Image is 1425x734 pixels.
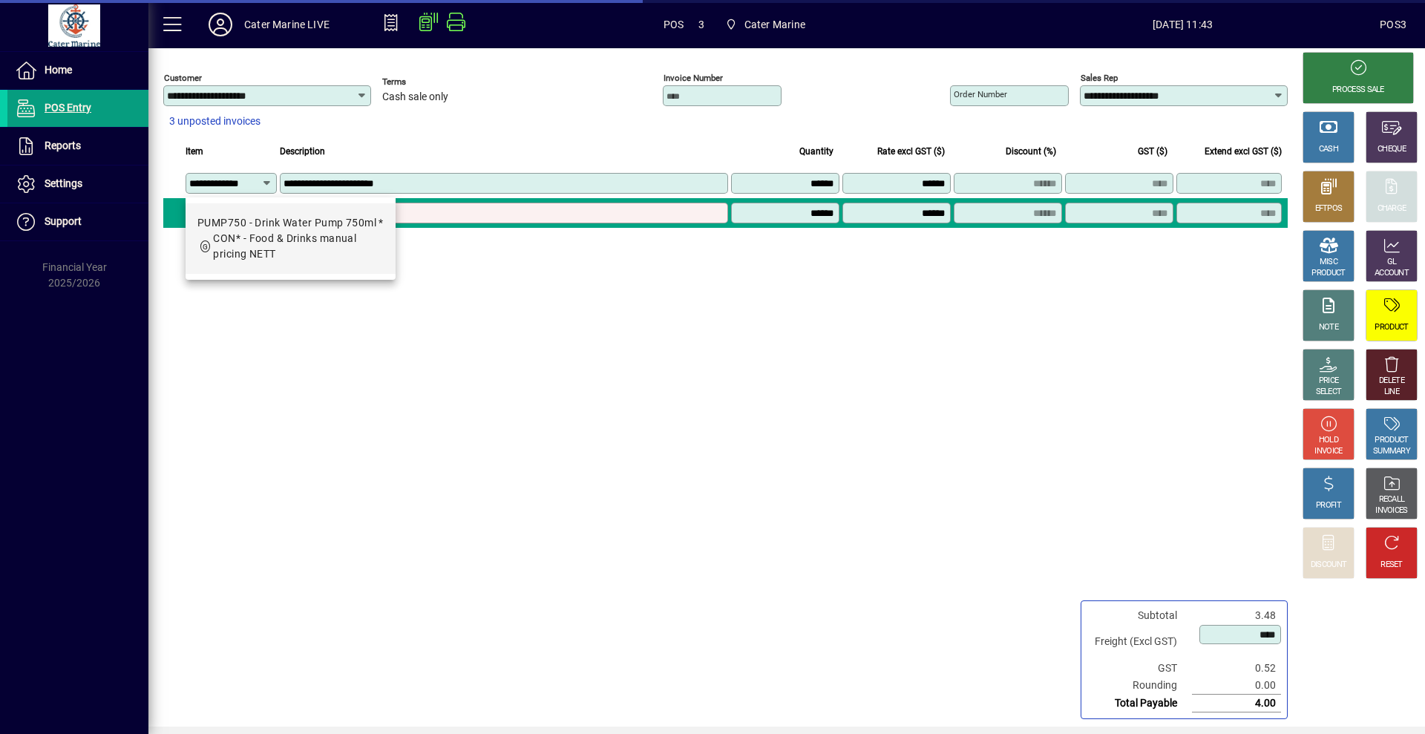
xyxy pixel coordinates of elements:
[1205,143,1282,160] span: Extend excl GST ($)
[45,102,91,114] span: POS Entry
[1380,560,1403,571] div: RESET
[1081,73,1118,83] mat-label: Sales rep
[1379,494,1405,505] div: RECALL
[45,215,82,227] span: Support
[382,91,448,103] span: Cash sale only
[1332,85,1384,96] div: PROCESS SALE
[799,143,833,160] span: Quantity
[1087,677,1192,695] td: Rounding
[163,108,266,135] button: 3 unposted invoices
[164,73,202,83] mat-label: Customer
[1315,203,1343,214] div: EFTPOS
[1314,446,1342,457] div: INVOICE
[698,13,704,36] span: 3
[1387,257,1397,268] div: GL
[1087,624,1192,660] td: Freight (Excl GST)
[1377,203,1406,214] div: CHARGE
[1373,446,1410,457] div: SUMMARY
[744,13,805,36] span: Cater Marine
[1192,660,1281,677] td: 0.52
[1375,268,1409,279] div: ACCOUNT
[169,114,261,129] span: 3 unposted invoices
[186,203,396,274] mat-option: PUMP750 - Drink Water Pump 750ml *
[1379,376,1404,387] div: DELETE
[1006,143,1056,160] span: Discount (%)
[1319,322,1338,333] div: NOTE
[45,140,81,151] span: Reports
[1316,500,1341,511] div: PROFIT
[213,232,356,260] span: CON* - Food & Drinks manual pricing NETT
[45,177,82,189] span: Settings
[1319,435,1338,446] div: HOLD
[1380,13,1406,36] div: POS3
[664,73,723,83] mat-label: Invoice number
[197,215,384,231] div: PUMP750 - Drink Water Pump 750ml *
[7,52,148,89] a: Home
[1384,387,1399,398] div: LINE
[1192,695,1281,712] td: 4.00
[197,11,244,38] button: Profile
[877,143,945,160] span: Rate excl GST ($)
[382,77,471,87] span: Terms
[7,166,148,203] a: Settings
[1319,144,1338,155] div: CASH
[1311,560,1346,571] div: DISCOUNT
[1320,257,1337,268] div: MISC
[244,13,330,36] div: Cater Marine LIVE
[1087,695,1192,712] td: Total Payable
[1316,387,1342,398] div: SELECT
[1375,435,1408,446] div: PRODUCT
[1138,143,1167,160] span: GST ($)
[186,143,203,160] span: Item
[1375,505,1407,517] div: INVOICES
[280,143,325,160] span: Description
[1311,268,1345,279] div: PRODUCT
[719,11,811,38] span: Cater Marine
[1375,322,1408,333] div: PRODUCT
[1087,607,1192,624] td: Subtotal
[986,13,1380,36] span: [DATE] 11:43
[1192,607,1281,624] td: 3.48
[7,128,148,165] a: Reports
[1319,376,1339,387] div: PRICE
[664,13,684,36] span: POS
[7,203,148,240] a: Support
[1192,677,1281,695] td: 0.00
[1377,144,1406,155] div: CHEQUE
[45,64,72,76] span: Home
[1087,660,1192,677] td: GST
[954,89,1007,99] mat-label: Order number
